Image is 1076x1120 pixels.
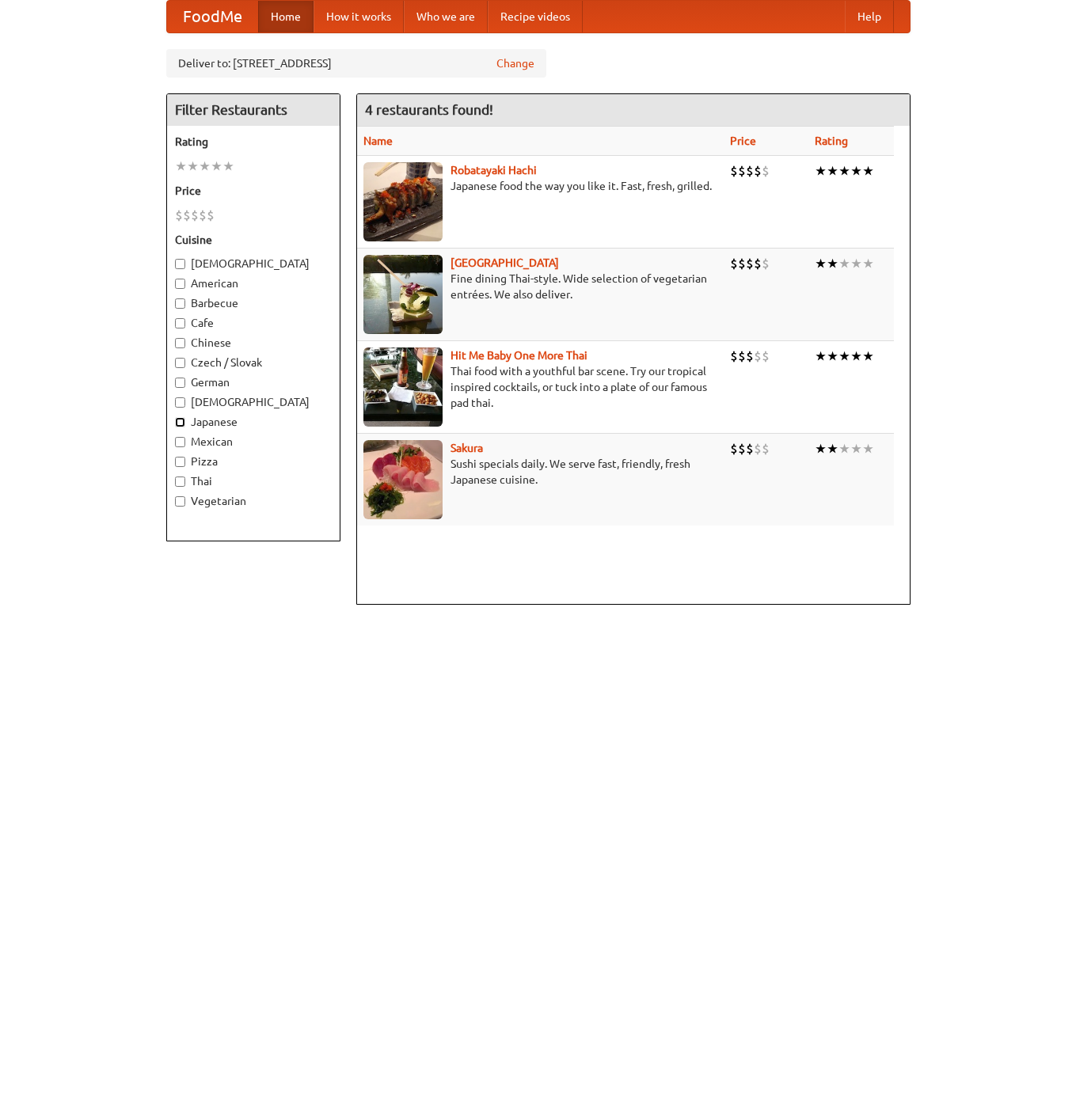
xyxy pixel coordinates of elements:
[862,440,874,457] li: ★
[815,347,827,365] li: ★
[175,298,185,309] input: Barbecue
[175,358,185,368] input: Czech / Slovak
[175,335,332,351] label: Chinese
[738,440,746,457] li: $
[222,158,234,175] li: ★
[746,347,754,365] li: $
[404,1,488,32] a: Who we are
[451,442,483,454] a: Sakura
[762,162,770,180] li: $
[850,347,862,365] li: ★
[451,256,559,269] a: [GEOGRAPHIC_DATA]
[175,256,332,271] label: [DEMOGRAPHIC_DATA]
[762,440,770,457] li: $
[762,347,770,365] li: $
[451,349,587,362] a: Hit Me Baby One More Thai
[363,255,443,334] img: satay.jpg
[730,162,738,180] li: $
[175,318,185,328] input: Cafe
[363,135,393,147] a: Name
[738,255,746,272] li: $
[838,162,850,180] li: ★
[167,94,340,126] h4: Filter Restaurants
[175,158,187,175] li: ★
[207,207,215,224] li: $
[175,207,183,224] li: $
[175,295,332,311] label: Barbecue
[730,347,738,365] li: $
[754,162,762,180] li: $
[762,255,770,272] li: $
[451,164,537,177] a: Robatayaki Hachi
[175,232,332,248] h5: Cuisine
[746,255,754,272] li: $
[363,363,718,411] p: Thai food with a youthful bar scene. Try our tropical inspired cocktails, or tuck into a plate of...
[862,162,874,180] li: ★
[199,158,211,175] li: ★
[738,347,746,365] li: $
[845,1,894,32] a: Help
[827,347,838,365] li: ★
[838,347,850,365] li: ★
[815,255,827,272] li: ★
[850,162,862,180] li: ★
[258,1,314,32] a: Home
[166,49,546,78] div: Deliver to: [STREET_ADDRESS]
[827,162,838,180] li: ★
[175,434,332,450] label: Mexican
[175,315,332,331] label: Cafe
[175,338,185,348] input: Chinese
[363,440,443,519] img: sakura.jpg
[730,255,738,272] li: $
[175,378,185,388] input: German
[175,493,332,509] label: Vegetarian
[738,162,746,180] li: $
[815,135,848,147] a: Rating
[167,1,258,32] a: FoodMe
[175,437,185,447] input: Mexican
[175,275,332,291] label: American
[199,207,207,224] li: $
[175,183,332,199] h5: Price
[496,55,534,71] a: Change
[175,374,332,390] label: German
[175,397,185,408] input: [DEMOGRAPHIC_DATA]
[314,1,404,32] a: How it works
[827,440,838,457] li: ★
[746,162,754,180] li: $
[175,476,185,487] input: Thai
[175,457,185,467] input: Pizza
[754,347,762,365] li: $
[815,162,827,180] li: ★
[838,255,850,272] li: ★
[838,440,850,457] li: ★
[187,158,199,175] li: ★
[211,158,222,175] li: ★
[175,355,332,370] label: Czech / Slovak
[175,454,332,469] label: Pizza
[175,134,332,150] h5: Rating
[175,394,332,410] label: [DEMOGRAPHIC_DATA]
[862,347,874,365] li: ★
[363,347,443,427] img: babythai.jpg
[175,496,185,507] input: Vegetarian
[862,255,874,272] li: ★
[850,440,862,457] li: ★
[746,440,754,457] li: $
[815,440,827,457] li: ★
[754,255,762,272] li: $
[363,178,718,194] p: Japanese food the way you like it. Fast, fresh, grilled.
[363,162,443,241] img: robatayaki.jpg
[175,259,185,269] input: [DEMOGRAPHIC_DATA]
[175,414,332,430] label: Japanese
[183,207,191,224] li: $
[827,255,838,272] li: ★
[365,102,493,117] ng-pluralize: 4 restaurants found!
[850,255,862,272] li: ★
[175,473,332,489] label: Thai
[363,271,718,302] p: Fine dining Thai-style. Wide selection of vegetarian entrées. We also deliver.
